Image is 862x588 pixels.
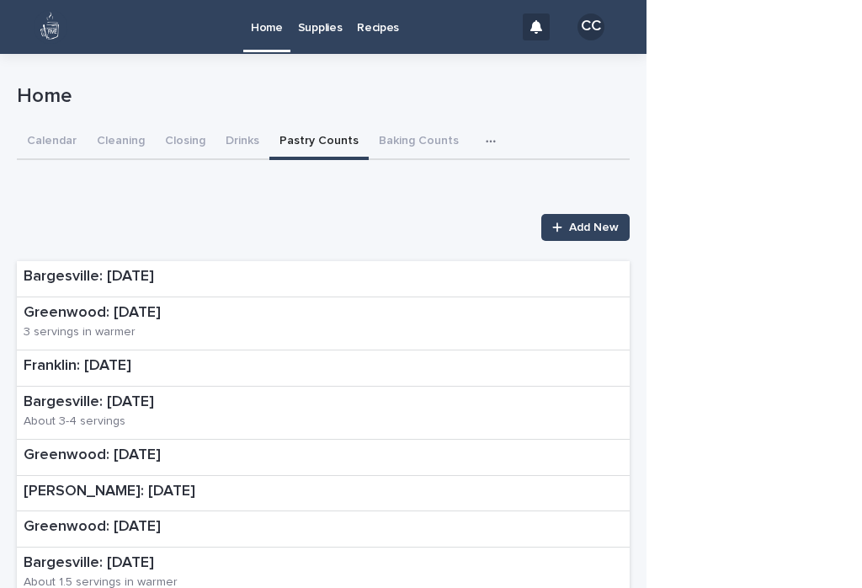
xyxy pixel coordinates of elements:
p: Greenwood: [DATE] [24,446,161,465]
p: Greenwood: [DATE] [24,518,161,537]
span: Add New [569,222,619,233]
p: [PERSON_NAME]: [DATE] [24,483,195,501]
a: Bargesville: [DATE]About 3-4 servings [17,387,630,440]
button: Baking Counts [369,125,469,160]
button: Drinks [215,125,269,160]
p: Greenwood: [DATE] [24,304,273,323]
p: Bargesville: [DATE] [24,393,256,412]
button: Cleaning [87,125,155,160]
a: Greenwood: [DATE] [17,511,630,548]
button: Pastry Counts [269,125,369,160]
button: Calendar [17,125,87,160]
a: Franklin: [DATE] [17,350,630,387]
p: Bargesville: [DATE] [24,554,308,573]
a: Add New [541,214,630,241]
p: 3 servings in warmer [24,325,136,339]
div: CC [577,13,604,40]
a: Greenwood: [DATE]3 servings in warmer [17,297,630,350]
a: [PERSON_NAME]: [DATE] [17,476,630,512]
img: 80hjoBaRqlyywVK24fQd [34,10,67,44]
p: About 3-4 servings [24,414,125,429]
a: Bargesville: [DATE] [17,261,630,297]
p: Franklin: [DATE] [24,357,131,376]
p: Bargesville: [DATE] [24,268,154,286]
a: Greenwood: [DATE] [17,440,630,476]
p: Home [17,84,623,109]
button: Closing [155,125,215,160]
